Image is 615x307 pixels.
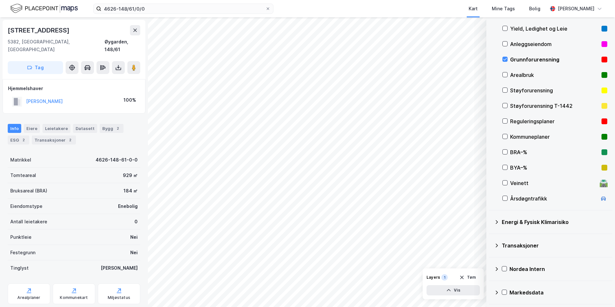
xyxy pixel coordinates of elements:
[101,4,265,14] input: Søk på adresse, matrikkel, gårdeiere, leietakere eller personer
[510,133,599,141] div: Kommuneplaner
[529,5,540,13] div: Bolig
[67,137,73,143] div: 2
[10,249,35,256] div: Festegrunn
[96,156,138,164] div: 4626-148-61-0-0
[124,187,138,195] div: 184 ㎡
[510,102,599,110] div: Støyforurensning T-1442
[502,242,607,249] div: Transaksjoner
[8,38,105,53] div: 5382, [GEOGRAPHIC_DATA], [GEOGRAPHIC_DATA]
[510,195,597,202] div: Årsdøgntrafikk
[558,5,594,13] div: [PERSON_NAME]
[10,3,78,14] img: logo.f888ab2527a4732fd821a326f86c7f29.svg
[8,124,21,133] div: Info
[441,274,448,281] div: 1
[123,172,138,179] div: 929 ㎡
[60,295,88,300] div: Kommunekart
[10,233,32,241] div: Punktleie
[510,25,599,33] div: Yield, Ledighet og Leie
[510,117,599,125] div: Reguleringsplaner
[510,56,599,63] div: Grunnforurensning
[10,218,47,226] div: Antall leietakere
[73,124,97,133] div: Datasett
[502,218,607,226] div: Energi & Fysisk Klimarisiko
[42,124,70,133] div: Leietakere
[599,179,608,187] div: 🛣️
[130,249,138,256] div: Nei
[427,285,480,295] button: Vis
[105,38,140,53] div: Øygarden, 148/61
[17,295,40,300] div: Arealplaner
[509,289,607,296] div: Markedsdata
[130,233,138,241] div: Nei
[108,295,130,300] div: Miljøstatus
[492,5,515,13] div: Mine Tags
[510,87,599,94] div: Støyforurensning
[469,5,478,13] div: Kart
[101,264,138,272] div: [PERSON_NAME]
[510,164,599,172] div: BYA–%
[510,179,597,187] div: Veinett
[509,265,607,273] div: Nordea Intern
[10,187,47,195] div: Bruksareal (BRA)
[8,135,29,144] div: ESG
[510,148,599,156] div: BRA–%
[8,25,71,35] div: [STREET_ADDRESS]
[455,272,480,283] button: Tøm
[20,137,27,143] div: 2
[427,275,440,280] div: Layers
[510,71,599,79] div: Arealbruk
[134,218,138,226] div: 0
[8,85,140,92] div: Hjemmelshaver
[583,276,615,307] iframe: Chat Widget
[24,124,40,133] div: Eiere
[118,202,138,210] div: Enebolig
[10,156,31,164] div: Matrikkel
[510,40,599,48] div: Anleggseiendom
[10,202,42,210] div: Eiendomstype
[8,61,63,74] button: Tag
[10,172,36,179] div: Tomteareal
[32,135,76,144] div: Transaksjoner
[100,124,124,133] div: Bygg
[124,96,136,104] div: 100%
[10,264,29,272] div: Tinglyst
[115,125,121,132] div: 2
